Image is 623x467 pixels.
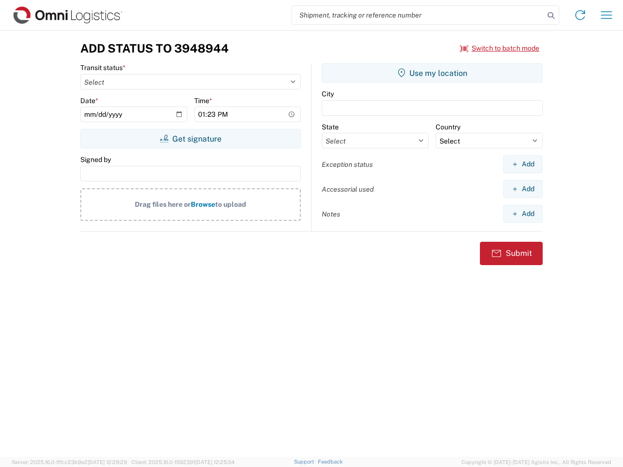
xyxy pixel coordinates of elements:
[322,185,374,194] label: Accessorial used
[322,63,543,83] button: Use my location
[80,155,111,164] label: Signed by
[503,155,543,173] button: Add
[191,200,215,208] span: Browse
[80,63,126,72] label: Transit status
[135,200,191,208] span: Drag files here or
[322,90,334,98] label: City
[322,123,339,131] label: State
[194,96,212,105] label: Time
[503,180,543,198] button: Add
[318,459,343,465] a: Feedback
[480,242,543,265] button: Submit
[12,459,127,465] span: Server: 2025.16.0-1ffcc23b9e2
[80,129,301,148] button: Get signature
[460,40,539,56] button: Switch to batch mode
[503,205,543,223] button: Add
[461,458,611,467] span: Copyright © [DATE]-[DATE] Agistix Inc., All Rights Reserved
[80,41,229,55] h3: Add Status to 3948944
[195,459,235,465] span: [DATE] 12:25:34
[436,123,460,131] label: Country
[80,96,98,105] label: Date
[322,210,340,218] label: Notes
[294,459,318,465] a: Support
[88,459,127,465] span: [DATE] 12:29:29
[131,459,235,465] span: Client: 2025.16.0-1592391
[322,160,373,169] label: Exception status
[292,6,544,24] input: Shipment, tracking or reference number
[215,200,246,208] span: to upload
